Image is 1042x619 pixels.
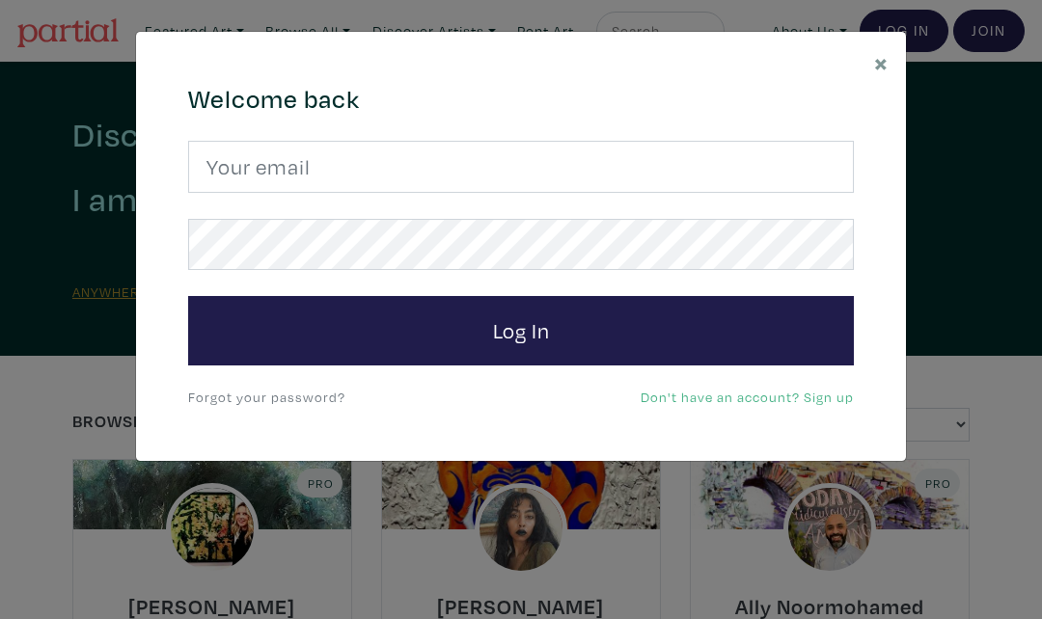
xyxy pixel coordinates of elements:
[188,141,854,193] input: Your email
[641,388,854,406] a: Don't have an account? Sign up
[188,84,854,115] h4: Welcome back
[188,388,345,406] a: Forgot your password?
[857,32,906,93] button: Close
[188,296,854,365] button: Log In
[874,45,889,79] span: ×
